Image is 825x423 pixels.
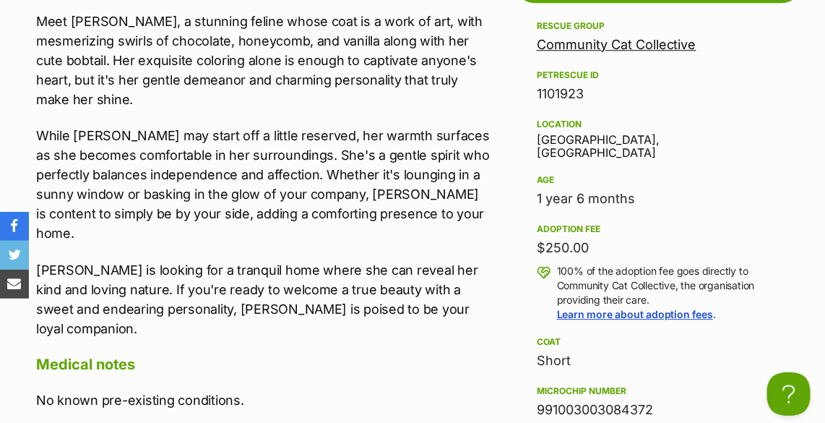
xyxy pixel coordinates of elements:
[537,119,780,130] div: Location
[36,12,491,109] p: Meet [PERSON_NAME], a stunning feline whose coat is a work of art, with mesmerizing swirls of cho...
[537,238,780,258] div: $250.00
[537,37,696,52] a: Community Cat Collective
[36,126,491,243] p: While [PERSON_NAME] may start off a little reserved, her warmth surfaces as she becomes comfortab...
[537,116,780,160] div: [GEOGRAPHIC_DATA], [GEOGRAPHIC_DATA]
[767,372,811,416] iframe: Help Scout Beacon - Open
[537,385,780,397] div: Microchip number
[557,264,780,322] p: 100% of the adoption fee goes directly to Community Cat Collective, the organisation providing th...
[36,260,491,338] p: [PERSON_NAME] is looking for a tranquil home where she can reveal her kind and loving nature. If ...
[36,390,491,410] p: No known pre-existing conditions.
[537,20,780,32] div: Rescue group
[36,355,491,374] h4: Medical notes
[537,351,780,371] div: Short
[537,174,780,186] div: Age
[537,400,780,420] div: 991003003084372
[537,69,780,81] div: PetRescue ID
[537,336,780,348] div: Coat
[537,223,780,235] div: Adoption fee
[537,84,780,104] div: 1101923
[557,308,713,320] a: Learn more about adoption fees
[537,189,780,209] div: 1 year 6 months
